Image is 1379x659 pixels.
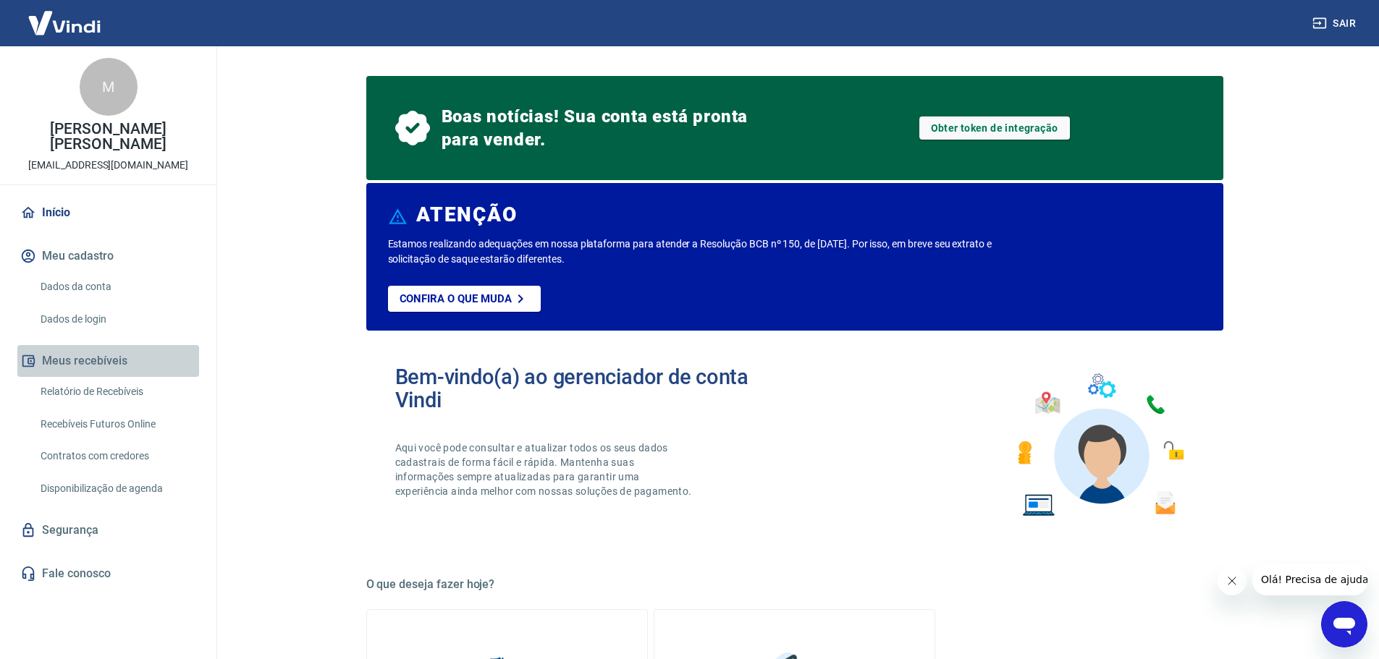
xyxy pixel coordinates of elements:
button: Sair [1310,10,1362,37]
a: Disponibilização de agenda [35,474,199,503]
h6: ATENÇÃO [416,208,517,222]
a: Confira o que muda [388,286,541,312]
a: Segurança [17,514,199,546]
span: Boas notícias! Sua conta está pronta para vender. [442,105,754,151]
h5: O que deseja fazer hoje? [366,577,1223,592]
a: Relatório de Recebíveis [35,377,199,407]
button: Meus recebíveis [17,345,199,377]
p: Aqui você pode consultar e atualizar todos os seus dados cadastrais de forma fácil e rápida. Mant... [395,441,695,498]
a: Dados de login [35,305,199,334]
iframe: Botão para abrir a janela de mensagens [1321,601,1367,647]
p: Estamos realizando adequações em nossa plataforma para atender a Resolução BCB nº 150, de [DATE].... [388,237,1039,267]
p: [EMAIL_ADDRESS][DOMAIN_NAME] [28,158,188,173]
a: Obter token de integração [919,116,1070,140]
p: Confira o que muda [400,292,512,305]
h2: Bem-vindo(a) ao gerenciador de conta Vindi [395,365,795,412]
img: Imagem de um avatar masculino com diversos icones exemplificando as funcionalidades do gerenciado... [1005,365,1194,525]
img: Vindi [17,1,111,45]
a: Dados da conta [35,272,199,302]
div: M [80,58,138,116]
p: [PERSON_NAME] [PERSON_NAME] [12,122,205,152]
a: Contratos com credores [35,441,199,471]
a: Fale conosco [17,558,199,590]
button: Meu cadastro [17,240,199,272]
iframe: Mensagem da empresa [1252,564,1367,595]
span: Olá! Precisa de ajuda? [9,10,122,22]
a: Início [17,197,199,229]
a: Recebíveis Futuros Online [35,409,199,439]
iframe: Fechar mensagem [1218,566,1247,595]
